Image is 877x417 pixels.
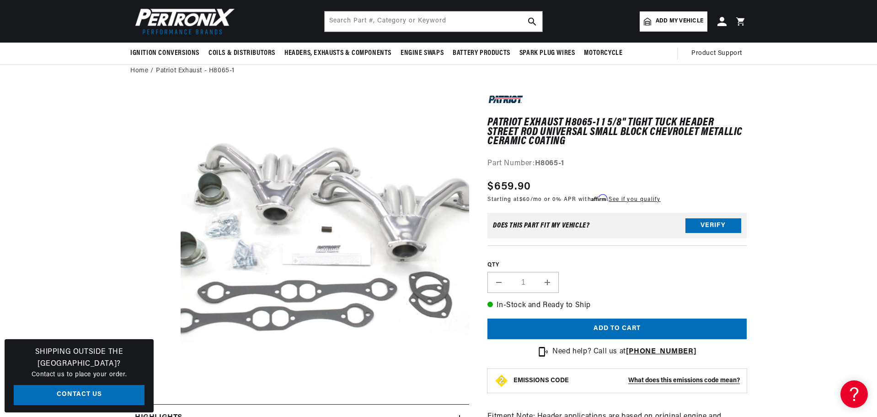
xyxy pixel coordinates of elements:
a: Home [130,66,148,76]
p: In-Stock and Ready to Ship [487,300,747,312]
span: Battery Products [453,49,510,58]
img: Pertronix [130,5,235,37]
h1: Patriot Exhaust H8065-1 1 5/8" Tight Tuck Header Street Rod Universal Small Block Chevrolet Metal... [487,118,747,146]
summary: Engine Swaps [396,43,448,64]
a: See if you qualify - Learn more about Affirm Financing (opens in modal) [609,197,660,202]
div: Does This part fit My vehicle? [493,222,589,229]
button: Verify [685,218,741,233]
span: Motorcycle [584,49,622,58]
span: $659.90 [487,179,531,195]
summary: Coils & Distributors [204,43,280,64]
span: $60 [519,197,530,202]
span: Coils & Distributors [209,49,275,58]
span: Spark Plug Wires [519,49,575,58]
input: Search Part #, Category or Keyword [325,11,542,32]
strong: H8065-1 [535,160,564,167]
img: Emissions code [494,374,509,388]
span: Product Support [691,49,742,59]
summary: Battery Products [448,43,515,64]
strong: What does this emissions code mean? [628,377,740,384]
a: [PHONE_NUMBER] [626,348,696,355]
span: Ignition Conversions [130,49,199,58]
a: Contact Us [14,385,144,406]
button: EMISSIONS CODEWhat does this emissions code mean? [513,377,740,385]
strong: EMISSIONS CODE [513,377,569,384]
button: Add to cart [487,319,747,339]
h3: Shipping Outside the [GEOGRAPHIC_DATA]? [14,347,144,370]
span: Affirm [591,195,607,201]
summary: Spark Plug Wires [515,43,580,64]
p: Starting at /mo or 0% APR with . [487,195,660,204]
summary: Headers, Exhausts & Components [280,43,396,64]
summary: Ignition Conversions [130,43,204,64]
p: Need help? Call us at [552,346,696,358]
nav: breadcrumbs [130,66,747,76]
summary: Motorcycle [579,43,627,64]
button: search button [522,11,542,32]
span: Headers, Exhausts & Components [284,49,391,58]
a: Patriot Exhaust - H8065-1 [156,66,235,76]
div: Part Number: [487,158,747,170]
a: Add my vehicle [640,11,707,32]
span: Add my vehicle [656,17,703,26]
summary: Product Support [691,43,747,65]
label: QTY [487,261,747,269]
media-gallery: Gallery Viewer [130,92,469,386]
p: Contact us to place your order. [14,370,144,380]
span: Engine Swaps [401,49,444,58]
